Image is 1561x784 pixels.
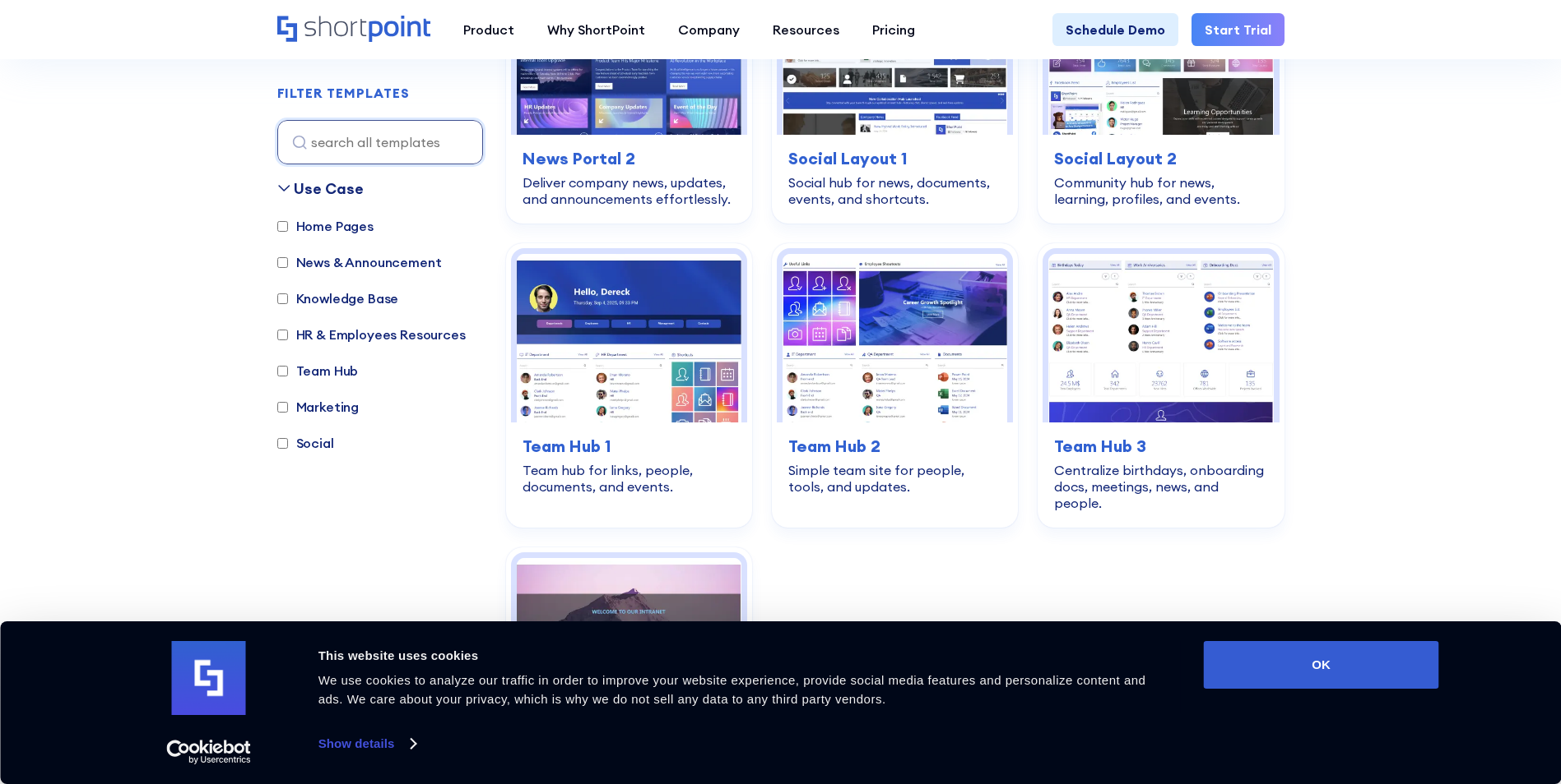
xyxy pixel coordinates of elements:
label: Home Pages [277,216,374,236]
input: Marketing [277,402,288,413]
input: search all templates [277,120,483,164]
input: HR & Employees Resources [277,330,288,340]
button: OK [1204,641,1439,689]
div: Simple team site for people, tools, and updates. [788,462,1001,495]
input: Social [277,438,288,449]
div: Community hub for news, learning, profiles, and events. [1054,174,1267,207]
a: Team Hub 2 – SharePoint Template Team Site: Simple team site for people, tools, and updates.Team ... [772,243,1018,528]
a: Team Hub 1 – SharePoint Online Modern Team Site Template: Team hub for links, people, documents, ... [506,243,752,528]
img: logo [172,641,246,715]
div: Resources [773,20,839,39]
div: Use Case [294,178,364,200]
span: We use cookies to analyze our traffic in order to improve your website experience, provide social... [318,673,1146,706]
img: Together – Intranet Homepage Template: Modern hub for news, documents, events, and shortcuts. [517,558,741,726]
input: Home Pages [277,221,288,232]
label: Team Hub [277,361,359,380]
h3: News Portal 2 [523,146,736,171]
div: Product [463,20,514,39]
div: Pricing [872,20,915,39]
h3: Team Hub 2 [788,434,1001,459]
div: Centralize birthdays, onboarding docs, meetings, news, and people. [1054,462,1267,511]
input: Knowledge Base [277,293,288,304]
a: Usercentrics Cookiebot - opens in a new window [137,740,281,764]
h3: Social Layout 2 [1054,146,1267,171]
div: Why ShortPoint [547,20,645,39]
a: Product [447,13,531,46]
input: News & Announcement [277,257,288,268]
a: Company [662,13,756,46]
input: Team Hub [277,366,288,376]
label: Knowledge Base [277,288,399,308]
div: Deliver company news, updates, and announcements effortlessly. [523,174,736,207]
label: HR & Employees Resources [277,325,466,344]
a: Team Hub 3 – SharePoint Team Site Template: Centralize birthdays, onboarding docs, meetings, news... [1038,243,1284,528]
div: This website uses cookies [318,646,1167,666]
img: Team Hub 2 – SharePoint Template Team Site: Simple team site for people, tools, and updates. [783,254,1007,422]
label: Marketing [277,397,360,417]
img: Team Hub 3 – SharePoint Team Site Template: Centralize birthdays, onboarding docs, meetings, news... [1048,254,1273,422]
h3: Team Hub 3 [1054,434,1267,459]
a: Home [277,16,430,44]
a: Pricing [856,13,931,46]
h3: Team Hub 1 [523,434,736,459]
a: Start Trial [1192,13,1285,46]
a: Resources [756,13,856,46]
div: Company [678,20,740,39]
div: Social hub for news, documents, events, and shortcuts. [788,174,1001,207]
label: Social [277,433,334,453]
img: Team Hub 1 – SharePoint Online Modern Team Site Template: Team hub for links, people, documents, ... [517,254,741,422]
div: Team hub for links, people, documents, and events. [523,462,736,495]
h3: Social Layout 1 [788,146,1001,171]
a: Show details [318,731,416,756]
label: News & Announcement [277,252,442,272]
a: Why ShortPoint [531,13,662,46]
a: Schedule Demo [1052,13,1178,46]
h2: FILTER TEMPLATES [277,86,410,101]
